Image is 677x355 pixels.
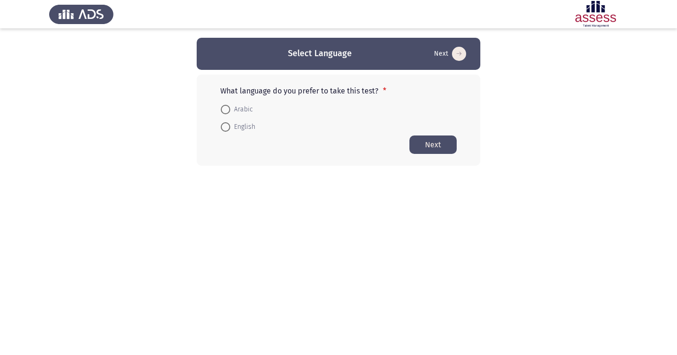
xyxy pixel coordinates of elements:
[49,1,113,27] img: Assess Talent Management logo
[288,48,352,59] h3: Select Language
[431,46,469,61] button: Start assessment
[230,104,253,115] span: Arabic
[230,121,255,133] span: English
[564,1,628,27] img: Assessment logo of ASSESS Focus 4 Modules (EN/AR) - RME - Intermediate
[220,86,457,95] p: What language do you prefer to take this test?
[409,135,457,154] button: Start assessment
